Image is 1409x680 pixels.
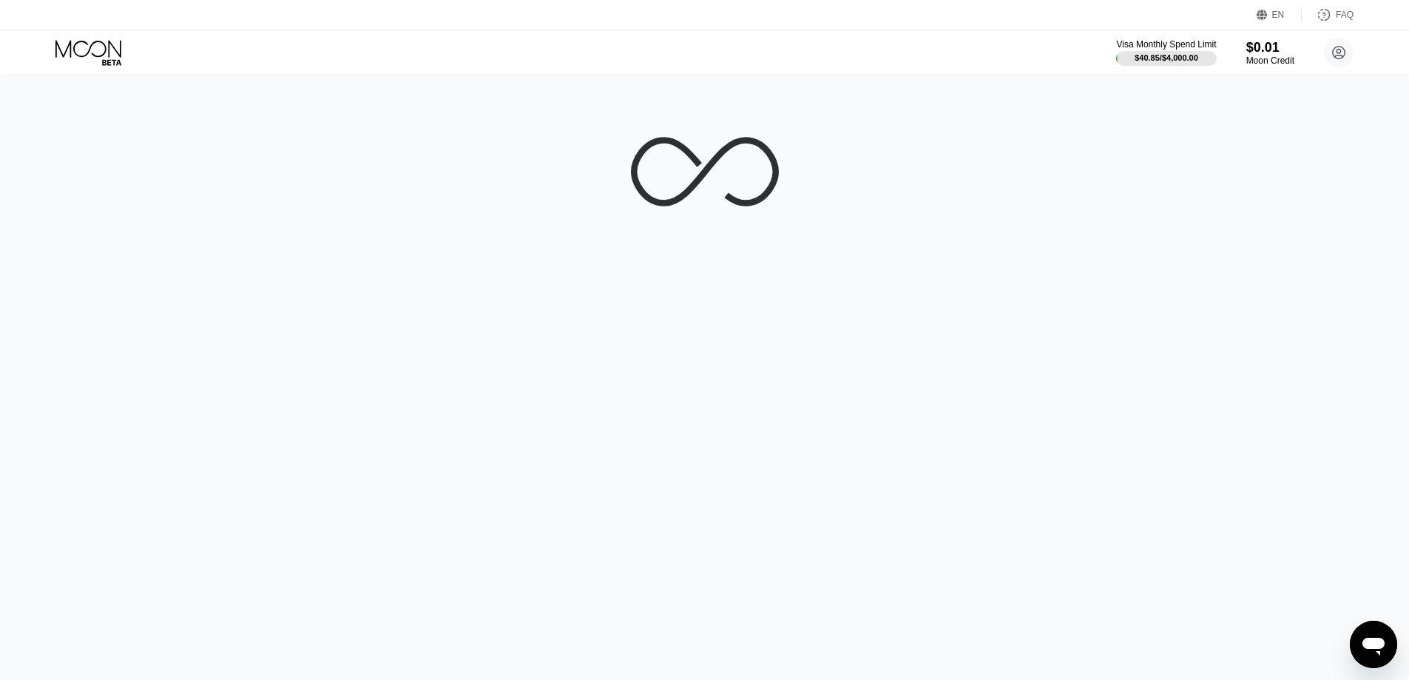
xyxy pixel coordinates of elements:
[1135,53,1198,62] div: $40.85 / $4,000.00
[1246,40,1294,66] div: $0.01Moon Credit
[1116,39,1216,66] div: Visa Monthly Spend Limit$40.85/$4,000.00
[1246,55,1294,66] div: Moon Credit
[1246,40,1294,55] div: $0.01
[1116,39,1216,50] div: Visa Monthly Spend Limit
[1272,10,1285,20] div: EN
[1336,10,1354,20] div: FAQ
[1257,7,1302,22] div: EN
[1350,621,1397,668] iframe: Button to launch messaging window
[1302,7,1354,22] div: FAQ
